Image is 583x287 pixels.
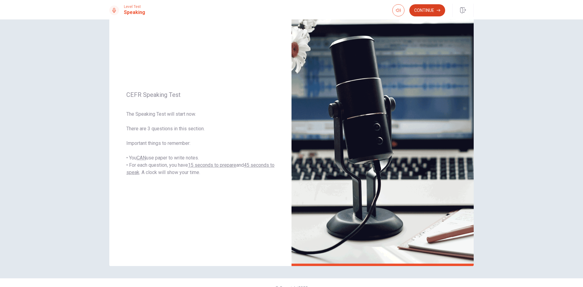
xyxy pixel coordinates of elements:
span: The Speaking Test will start now. There are 3 questions in this section. Important things to reme... [126,111,274,176]
img: speaking intro [291,1,474,266]
u: 15 seconds to prepare [188,162,236,168]
u: CAN [137,155,146,161]
span: CEFR Speaking Test [126,91,274,98]
button: Continue [409,4,445,16]
span: Level Test [124,5,145,9]
h1: Speaking [124,9,145,16]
